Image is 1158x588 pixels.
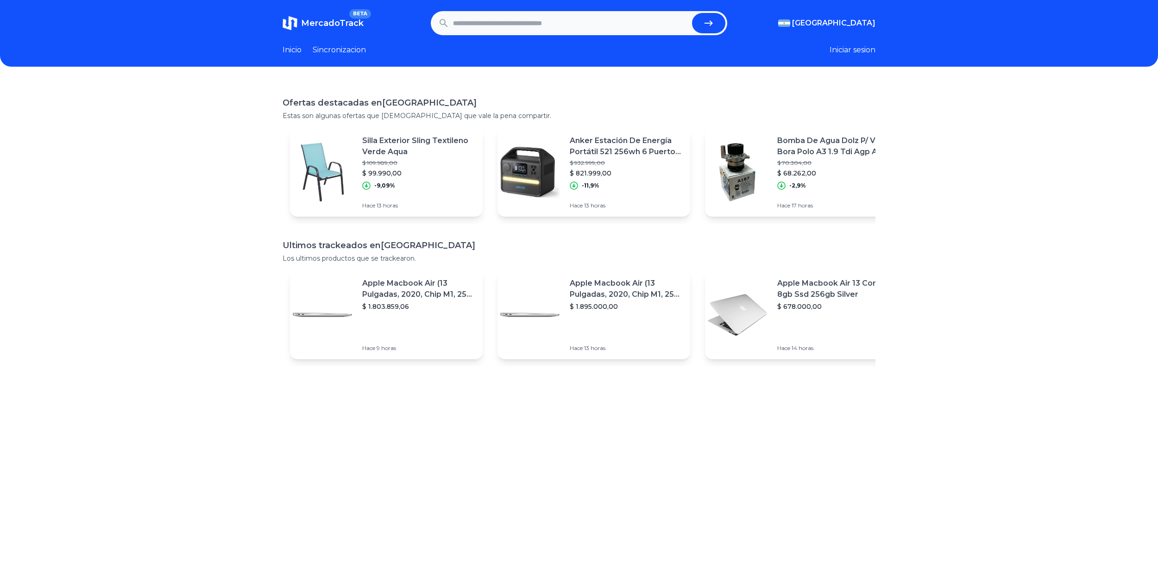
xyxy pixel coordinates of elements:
[283,44,302,56] a: Inicio
[362,202,475,209] p: Hace 13 horas
[497,282,562,347] img: Featured image
[362,135,475,157] p: Silla Exterior Sling Textileno Verde Aqua
[313,44,366,56] a: Sincronizacion
[570,159,683,167] p: $ 932.999,00
[362,159,475,167] p: $ 109.989,00
[777,135,890,157] p: Bomba De Agua Dolz P/ Vw Bora Polo A3 1.9 Tdi Agp Agr Lh Lf
[349,9,371,19] span: BETA
[497,140,562,205] img: Featured image
[362,302,475,311] p: $ 1.803.859,06
[283,111,875,120] p: Estas son algunas ofertas que [DEMOGRAPHIC_DATA] que vale la pena compartir.
[789,182,806,189] p: -2,9%
[283,16,297,31] img: MercadoTrack
[777,159,890,167] p: $ 70.304,00
[497,270,690,359] a: Featured imageApple Macbook Air (13 Pulgadas, 2020, Chip M1, 256 Gb De Ssd, 8 Gb De Ram) - Plata$...
[283,254,875,263] p: Los ultimos productos que se trackearon.
[570,302,683,311] p: $ 1.895.000,00
[290,128,483,217] a: Featured imageSilla Exterior Sling Textileno Verde Aqua$ 109.989,00$ 99.990,00-9,09%Hace 13 horas
[301,18,364,28] span: MercadoTrack
[705,128,898,217] a: Featured imageBomba De Agua Dolz P/ Vw Bora Polo A3 1.9 Tdi Agp Agr Lh Lf$ 70.304,00$ 68.262,00-2...
[777,302,890,311] p: $ 678.000,00
[290,282,355,347] img: Featured image
[570,135,683,157] p: Anker Estación De Energía Portátil 521 256wh 6 Puertos Ews
[283,239,875,252] h1: Ultimos trackeados en [GEOGRAPHIC_DATA]
[582,182,599,189] p: -11,9%
[283,16,364,31] a: MercadoTrackBETA
[283,96,875,109] h1: Ofertas destacadas en [GEOGRAPHIC_DATA]
[362,344,475,352] p: Hace 9 horas
[374,182,395,189] p: -9,09%
[570,278,683,300] p: Apple Macbook Air (13 Pulgadas, 2020, Chip M1, 256 Gb De Ssd, 8 Gb De Ram) - Plata
[362,278,475,300] p: Apple Macbook Air (13 Pulgadas, 2020, Chip M1, 256 Gb De Ssd, 8 Gb De Ram) - Plata
[792,18,875,29] span: [GEOGRAPHIC_DATA]
[705,282,770,347] img: Featured image
[705,140,770,205] img: Featured image
[830,44,875,56] button: Iniciar sesion
[570,202,683,209] p: Hace 13 horas
[362,169,475,178] p: $ 99.990,00
[778,18,875,29] button: [GEOGRAPHIC_DATA]
[777,278,890,300] p: Apple Macbook Air 13 Core I5 8gb Ssd 256gb Silver
[497,128,690,217] a: Featured imageAnker Estación De Energía Portátil 521 256wh 6 Puertos Ews$ 932.999,00$ 821.999,00-...
[290,140,355,205] img: Featured image
[778,19,790,27] img: Argentina
[705,270,898,359] a: Featured imageApple Macbook Air 13 Core I5 8gb Ssd 256gb Silver$ 678.000,00Hace 14 horas
[290,270,483,359] a: Featured imageApple Macbook Air (13 Pulgadas, 2020, Chip M1, 256 Gb De Ssd, 8 Gb De Ram) - Plata$...
[570,169,683,178] p: $ 821.999,00
[777,202,890,209] p: Hace 17 horas
[777,169,890,178] p: $ 68.262,00
[570,344,683,352] p: Hace 13 horas
[777,344,890,352] p: Hace 14 horas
